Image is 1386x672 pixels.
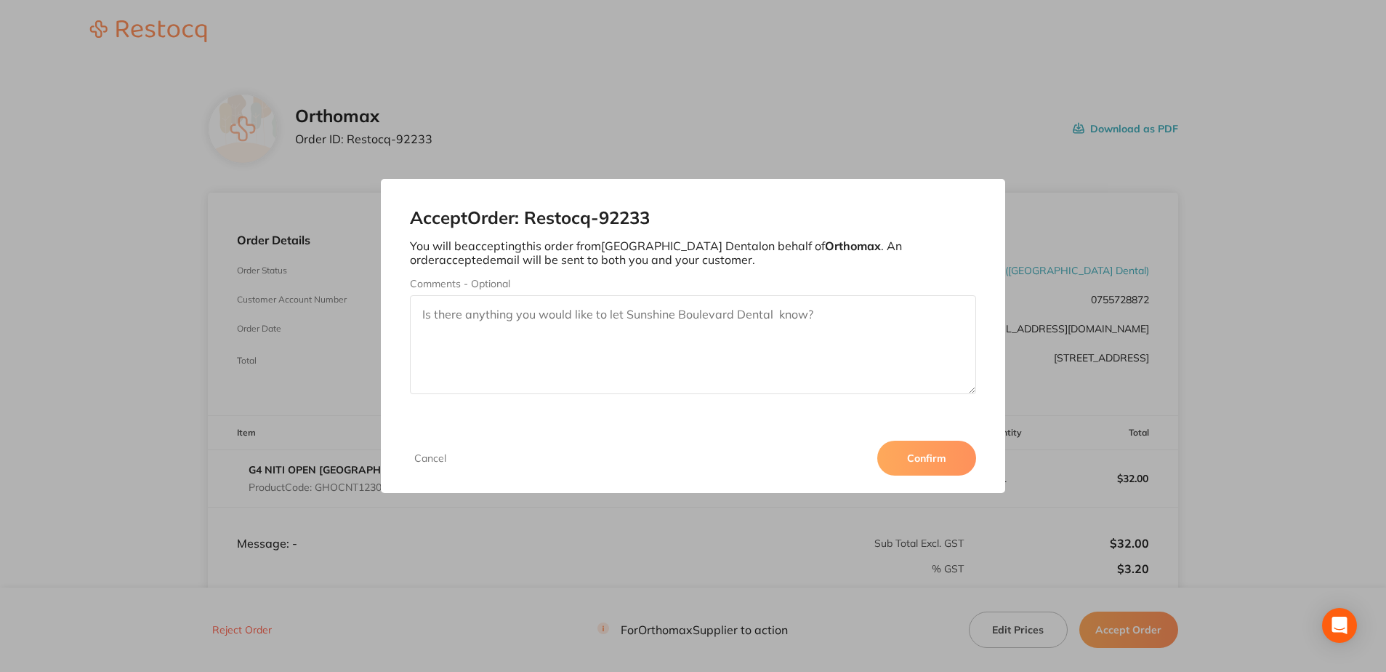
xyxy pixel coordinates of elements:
[410,239,975,266] p: You will be accepting this order from [GEOGRAPHIC_DATA] Dental on behalf of . An order accepted e...
[410,452,451,465] button: Cancel
[877,441,976,476] button: Confirm
[410,208,975,228] h2: Accept Order: Restocq- 92233
[1322,608,1357,643] div: Open Intercom Messenger
[410,278,975,289] label: Comments - Optional
[825,239,881,253] b: Orthomax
